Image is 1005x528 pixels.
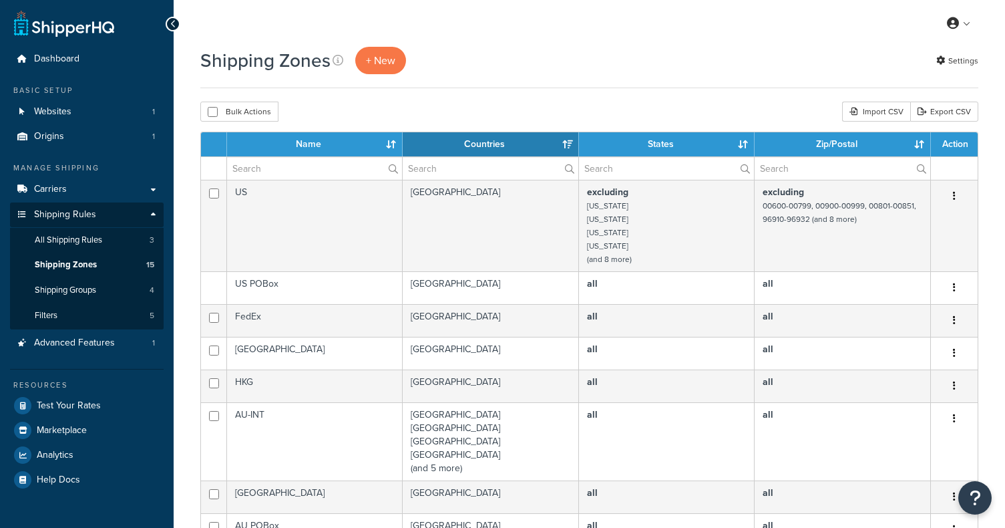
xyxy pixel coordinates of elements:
li: Origins [10,124,164,149]
li: Shipping Groups [10,278,164,303]
input: Search [227,157,402,180]
td: FedEx [227,304,403,337]
span: Carriers [34,184,67,195]
th: Zip/Postal: activate to sort column ascending [755,132,931,156]
b: all [587,309,598,323]
b: all [587,375,598,389]
a: Analytics [10,443,164,467]
span: 1 [152,106,155,118]
b: all [763,277,773,291]
small: 00600-00799, 00900-00999, 00801-00851, 96910-96932 (and 8 more) [763,200,916,225]
div: Basic Setup [10,85,164,96]
span: Websites [34,106,71,118]
span: Filters [35,310,57,321]
a: Test Your Rates [10,394,164,418]
span: 15 [146,259,154,271]
b: all [763,309,773,323]
th: Countries: activate to sort column ascending [403,132,579,156]
b: excluding [763,185,804,199]
li: Shipping Zones [10,253,164,277]
input: Search [579,157,754,180]
span: Origins [34,131,64,142]
small: (and 8 more) [587,253,632,265]
a: Filters 5 [10,303,164,328]
a: Dashboard [10,47,164,72]
button: Open Resource Center [958,481,992,515]
span: + New [366,53,395,68]
li: Shipping Rules [10,203,164,329]
a: Help Docs [10,468,164,492]
span: Shipping Groups [35,285,96,296]
td: [GEOGRAPHIC_DATA] [403,304,579,337]
a: Carriers [10,177,164,202]
small: [US_STATE] [587,227,628,239]
div: Import CSV [842,102,910,122]
small: [US_STATE] [587,200,628,212]
a: Origins 1 [10,124,164,149]
span: 1 [152,131,155,142]
span: 1 [152,338,155,349]
span: All Shipping Rules [35,235,102,246]
small: [US_STATE] [587,240,628,252]
span: 4 [150,285,154,296]
span: Advanced Features [34,338,115,349]
span: Marketplace [37,425,87,436]
span: Test Your Rates [37,400,101,412]
a: Settings [936,51,978,70]
span: 5 [150,310,154,321]
button: Bulk Actions [200,102,278,122]
td: [GEOGRAPHIC_DATA] [403,337,579,370]
a: Shipping Zones 15 [10,253,164,277]
td: HKG [227,370,403,402]
div: Resources [10,380,164,391]
b: all [763,342,773,356]
b: all [763,486,773,500]
b: all [763,375,773,389]
b: all [587,277,598,291]
li: Websites [10,100,164,124]
td: [GEOGRAPHIC_DATA] [227,337,403,370]
td: [GEOGRAPHIC_DATA] [GEOGRAPHIC_DATA] [GEOGRAPHIC_DATA] [GEOGRAPHIC_DATA] (and 5 more) [403,402,579,481]
input: Search [403,157,578,180]
b: all [587,342,598,356]
a: + New [355,47,406,74]
small: [US_STATE] [587,213,628,225]
a: Websites 1 [10,100,164,124]
b: all [763,408,773,422]
a: Advanced Features 1 [10,331,164,356]
th: States: activate to sort column ascending [579,132,755,156]
b: excluding [587,185,628,199]
b: all [587,408,598,422]
a: Shipping Groups 4 [10,278,164,303]
span: Shipping Zones [35,259,97,271]
span: Analytics [37,450,73,461]
li: Advanced Features [10,331,164,356]
td: [GEOGRAPHIC_DATA] [403,180,579,271]
div: Manage Shipping [10,162,164,174]
a: Shipping Rules [10,203,164,227]
a: ShipperHQ Home [14,10,114,37]
span: Help Docs [37,475,80,486]
td: US POBox [227,271,403,304]
td: US [227,180,403,271]
span: Dashboard [34,53,79,65]
td: [GEOGRAPHIC_DATA] [403,481,579,513]
td: AU-INT [227,402,403,481]
a: All Shipping Rules 3 [10,228,164,253]
a: Marketplace [10,418,164,442]
td: [GEOGRAPHIC_DATA] [403,370,579,402]
th: Name: activate to sort column ascending [227,132,403,156]
th: Action [931,132,978,156]
td: [GEOGRAPHIC_DATA] [227,481,403,513]
span: 3 [150,235,154,246]
span: Shipping Rules [34,209,96,221]
h1: Shipping Zones [200,47,331,74]
a: Export CSV [910,102,978,122]
input: Search [755,157,930,180]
